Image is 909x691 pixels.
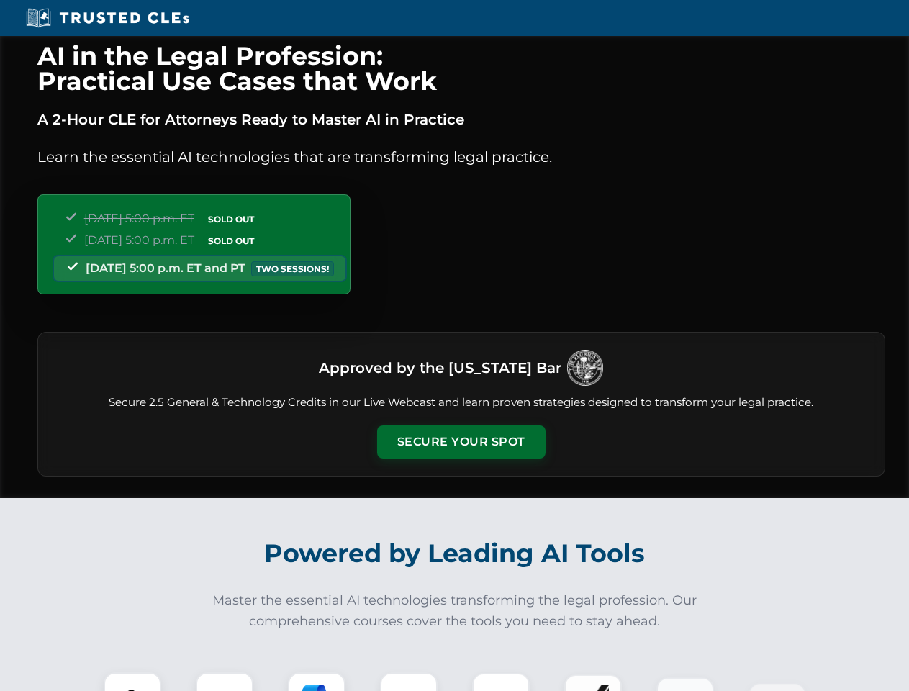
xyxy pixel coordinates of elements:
img: Trusted CLEs [22,7,194,29]
img: Logo [567,350,603,386]
h3: Approved by the [US_STATE] Bar [319,355,561,381]
p: A 2-Hour CLE for Attorneys Ready to Master AI in Practice [37,108,885,131]
h2: Powered by Leading AI Tools [56,528,854,579]
button: Secure Your Spot [377,425,546,459]
span: [DATE] 5:00 p.m. ET [84,212,194,225]
p: Secure 2.5 General & Technology Credits in our Live Webcast and learn proven strategies designed ... [55,394,867,411]
span: SOLD OUT [203,233,259,248]
h1: AI in the Legal Profession: Practical Use Cases that Work [37,43,885,94]
span: [DATE] 5:00 p.m. ET [84,233,194,247]
p: Master the essential AI technologies transforming the legal profession. Our comprehensive courses... [203,590,707,632]
span: SOLD OUT [203,212,259,227]
p: Learn the essential AI technologies that are transforming legal practice. [37,145,885,168]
